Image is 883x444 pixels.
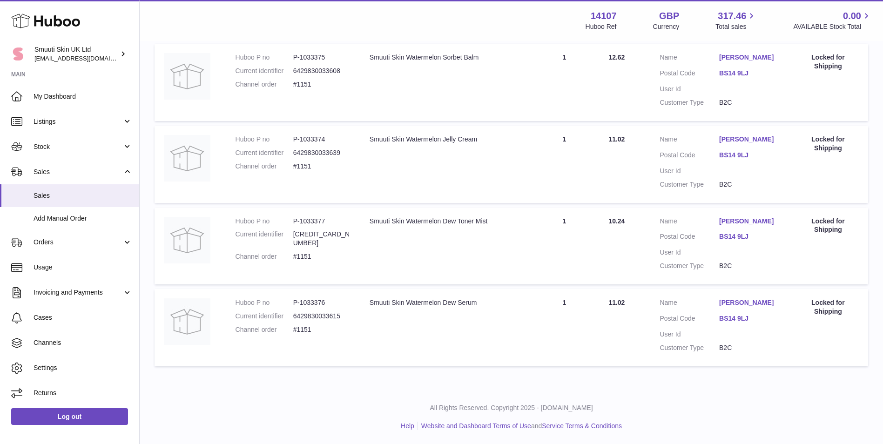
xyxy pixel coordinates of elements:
[660,248,719,257] dt: User Id
[293,67,351,75] dd: 6429830033608
[530,208,600,285] td: 1
[719,69,779,78] a: BS14 9LJ
[719,151,779,160] a: BS14 9LJ
[293,148,351,157] dd: 6429830033639
[293,217,351,226] dd: P-1033377
[659,10,679,22] strong: GBP
[293,298,351,307] dd: P-1033376
[660,217,719,228] dt: Name
[660,330,719,339] dt: User Id
[370,53,520,62] div: Smuuti Skin Watermelon Sorbet Balm
[719,53,779,62] a: [PERSON_NAME]
[660,232,719,243] dt: Postal Code
[293,53,351,62] dd: P-1033375
[542,422,622,430] a: Service Terms & Conditions
[293,252,351,261] dd: #1151
[586,22,617,31] div: Huboo Ref
[34,288,122,297] span: Invoicing and Payments
[34,363,132,372] span: Settings
[34,168,122,176] span: Sales
[34,389,132,397] span: Returns
[164,53,210,100] img: no-photo.jpg
[719,343,779,352] dd: B2C
[715,22,757,31] span: Total sales
[608,135,625,143] span: 11.02
[591,10,617,22] strong: 14107
[293,80,351,89] dd: #1151
[236,312,293,321] dt: Current identifier
[660,343,719,352] dt: Customer Type
[34,313,132,322] span: Cases
[660,53,719,64] dt: Name
[34,263,132,272] span: Usage
[293,230,351,248] dd: [CREDIT_CARD_NUMBER]
[608,54,625,61] span: 12.62
[34,214,132,223] span: Add Manual Order
[530,289,600,366] td: 1
[660,180,719,189] dt: Customer Type
[236,148,293,157] dt: Current identifier
[715,10,757,31] a: 317.46 Total sales
[719,314,779,323] a: BS14 9LJ
[660,135,719,146] dt: Name
[370,135,520,144] div: Smuuti Skin Watermelon Jelly Cream
[34,338,132,347] span: Channels
[797,53,859,71] div: Locked for Shipping
[370,217,520,226] div: Smuuti Skin Watermelon Dew Toner Mist
[34,117,122,126] span: Listings
[236,325,293,334] dt: Channel order
[164,217,210,263] img: no-photo.jpg
[236,162,293,171] dt: Channel order
[236,252,293,261] dt: Channel order
[797,298,859,316] div: Locked for Shipping
[293,162,351,171] dd: #1151
[719,180,779,189] dd: B2C
[719,232,779,241] a: BS14 9LJ
[164,298,210,345] img: no-photo.jpg
[660,69,719,80] dt: Postal Code
[34,238,122,247] span: Orders
[34,92,132,101] span: My Dashboard
[719,135,779,144] a: [PERSON_NAME]
[793,10,872,31] a: 0.00 AVAILABLE Stock Total
[147,404,876,412] p: All Rights Reserved. Copyright 2025 - [DOMAIN_NAME]
[718,10,746,22] span: 317.46
[793,22,872,31] span: AVAILABLE Stock Total
[653,22,680,31] div: Currency
[34,191,132,200] span: Sales
[293,325,351,334] dd: #1151
[530,44,600,121] td: 1
[719,217,779,226] a: [PERSON_NAME]
[236,217,293,226] dt: Huboo P no
[660,314,719,325] dt: Postal Code
[719,262,779,270] dd: B2C
[370,298,520,307] div: Smuuti Skin Watermelon Dew Serum
[843,10,861,22] span: 0.00
[236,80,293,89] dt: Channel order
[530,126,600,203] td: 1
[719,298,779,307] a: [PERSON_NAME]
[660,85,719,94] dt: User Id
[236,53,293,62] dt: Huboo P no
[34,142,122,151] span: Stock
[797,135,859,153] div: Locked for Shipping
[236,230,293,248] dt: Current identifier
[421,422,531,430] a: Website and Dashboard Terms of Use
[34,54,137,62] span: [EMAIL_ADDRESS][DOMAIN_NAME]
[34,45,118,63] div: Smuuti Skin UK Ltd
[164,135,210,182] img: no-photo.jpg
[236,298,293,307] dt: Huboo P no
[401,422,414,430] a: Help
[719,98,779,107] dd: B2C
[236,67,293,75] dt: Current identifier
[660,98,719,107] dt: Customer Type
[660,151,719,162] dt: Postal Code
[660,167,719,175] dt: User Id
[236,135,293,144] dt: Huboo P no
[11,408,128,425] a: Log out
[293,312,351,321] dd: 6429830033615
[11,47,25,61] img: internalAdmin-14107@internal.huboo.com
[660,298,719,309] dt: Name
[293,135,351,144] dd: P-1033374
[660,262,719,270] dt: Customer Type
